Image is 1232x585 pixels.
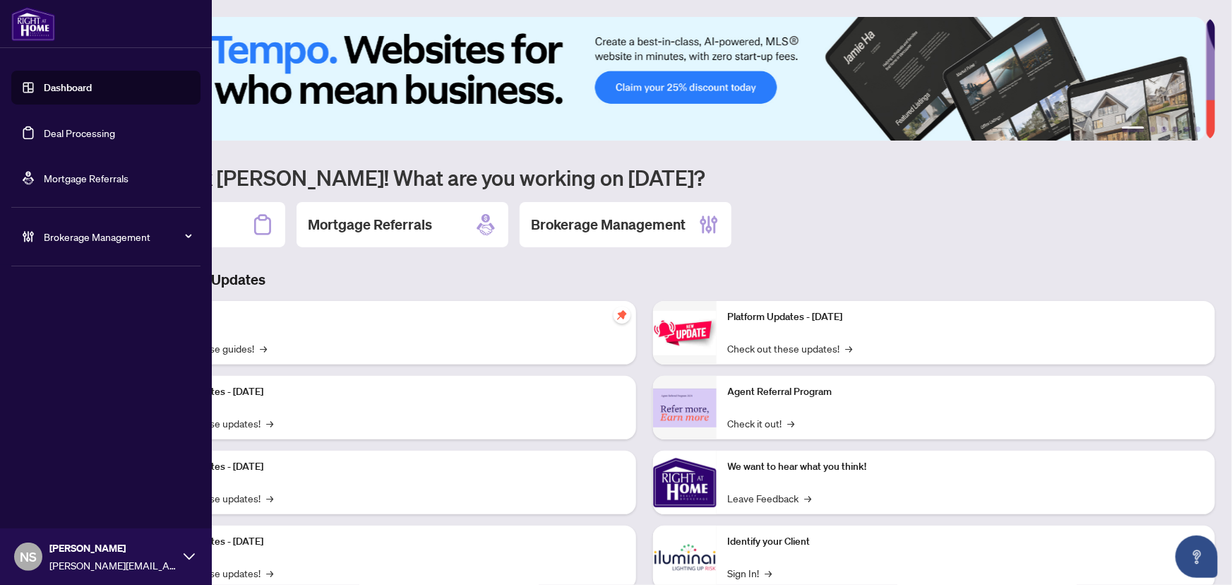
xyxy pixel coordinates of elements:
span: → [266,415,273,431]
span: → [765,565,772,581]
span: → [788,415,795,431]
a: Sign In!→ [728,565,772,581]
img: Slide 0 [73,17,1206,141]
span: Brokerage Management [44,229,191,244]
img: Agent Referral Program [653,389,717,427]
span: → [805,490,812,506]
p: Self-Help [148,309,625,325]
p: Platform Updates - [DATE] [148,384,625,400]
span: → [260,341,267,356]
a: Mortgage Referrals [44,172,128,184]
button: 1 [1122,126,1144,132]
span: [PERSON_NAME] [49,540,177,556]
h1: Welcome back [PERSON_NAME]! What are you working on [DATE]? [73,164,1215,191]
span: NS [20,547,37,567]
p: Identify your Client [728,534,1204,550]
button: 4 [1173,126,1178,132]
h2: Mortgage Referrals [308,215,432,235]
span: → [846,341,853,356]
p: Platform Updates - [DATE] [728,309,1204,325]
img: We want to hear what you think! [653,451,717,514]
p: Agent Referral Program [728,384,1204,400]
span: [PERSON_NAME][EMAIL_ADDRESS][DOMAIN_NAME] [49,557,177,573]
button: 2 [1150,126,1156,132]
img: Platform Updates - June 23, 2025 [653,311,717,355]
a: Dashboard [44,81,92,94]
span: pushpin [614,307,630,324]
p: Platform Updates - [DATE] [148,534,625,550]
h3: Brokerage & Industry Updates [73,270,1215,290]
img: logo [11,7,55,41]
p: We want to hear what you think! [728,459,1204,475]
span: → [266,565,273,581]
span: → [266,490,273,506]
button: Open asap [1176,536,1218,578]
p: Platform Updates - [DATE] [148,459,625,475]
h2: Brokerage Management [531,215,686,235]
a: Check it out!→ [728,415,795,431]
button: 3 [1161,126,1167,132]
button: 6 [1195,126,1201,132]
a: Deal Processing [44,126,115,139]
a: Check out these updates!→ [728,341,853,356]
button: 5 [1184,126,1190,132]
a: Leave Feedback→ [728,490,812,506]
